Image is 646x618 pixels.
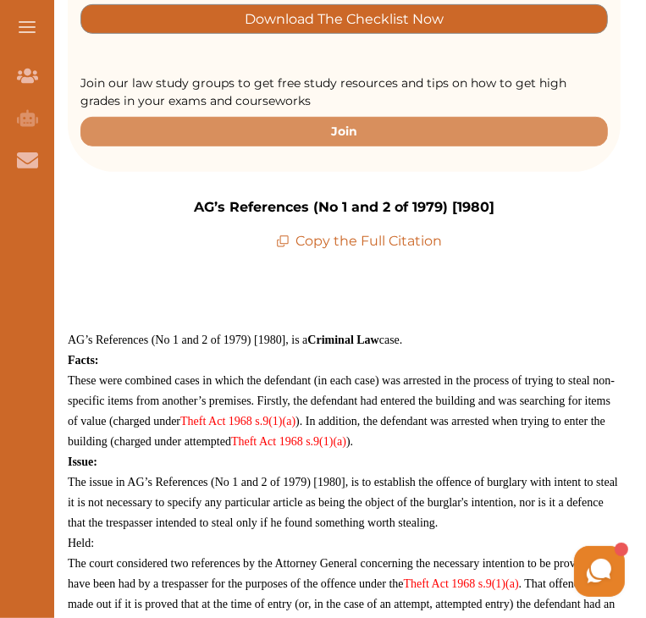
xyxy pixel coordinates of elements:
[68,455,97,468] strong: Issue:
[240,542,629,601] iframe: HelpCrunch
[68,354,99,367] strong: Facts:
[194,197,494,218] p: AG’s References (No 1 and 2 of 1979) [1980]
[276,231,443,251] p: Copy the Full Citation
[68,374,615,448] span: These were combined cases in which the defendant (in each case) was arrested in the process of tr...
[180,415,295,428] a: Theft Act 1968 s.9(1)(a)
[245,9,444,29] p: Download The Checklist Now
[68,476,618,529] span: The issue in AG’s References (No 1 and 2 of 1979) [1980], is to establish the offence of burglary...
[68,537,94,549] span: Held:
[307,334,378,346] strong: Criminal Law
[231,435,346,448] a: Theft Act 1968 s.9(1)(a)
[80,74,608,110] p: Join our law study groups to get free study resources and tips on how to get high grades in your ...
[80,4,608,34] button: [object Object]
[80,117,608,146] button: Join
[68,334,402,346] span: AG’s References (No 1 and 2 of 1979) [1980], is a case.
